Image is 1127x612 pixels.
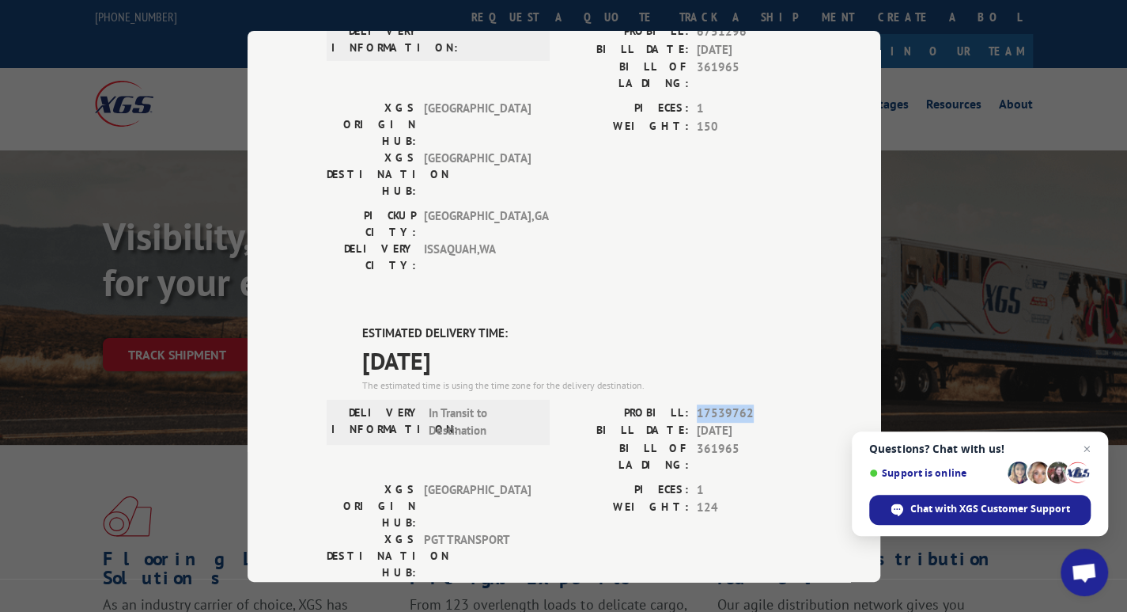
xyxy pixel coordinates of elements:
[564,404,689,422] label: PROBILL:
[1061,549,1108,596] a: Open chat
[564,481,689,499] label: PIECES:
[362,342,801,378] span: [DATE]
[564,117,689,135] label: WEIGHT:
[564,23,689,41] label: PROBILL:
[697,481,801,499] span: 1
[424,530,531,580] span: PGT TRANSPORT
[424,100,531,150] span: [GEOGRAPHIC_DATA]
[331,23,421,56] label: DELIVERY INFORMATION:
[424,481,531,530] span: [GEOGRAPHIC_DATA]
[362,325,801,343] label: ESTIMATED DELIVERY TIME:
[424,207,531,241] span: [GEOGRAPHIC_DATA] , GA
[869,495,1091,525] span: Chat with XGS Customer Support
[697,404,801,422] span: 17539762
[564,499,689,517] label: WEIGHT:
[564,59,689,92] label: BILL OF LADING:
[327,207,416,241] label: PICKUP CITY:
[869,443,1091,455] span: Questions? Chat with us!
[910,502,1070,516] span: Chat with XGS Customer Support
[697,439,801,473] span: 361965
[697,23,801,41] span: 6751296
[697,422,801,440] span: [DATE]
[429,404,535,439] span: In Transit to Destination
[697,499,801,517] span: 124
[424,150,531,200] span: [GEOGRAPHIC_DATA]
[564,422,689,440] label: BILL DATE:
[564,439,689,473] label: BILL OF LADING:
[697,40,801,59] span: [DATE]
[564,40,689,59] label: BILL DATE:
[697,117,801,135] span: 150
[327,100,416,150] label: XGS ORIGIN HUB:
[697,100,801,118] span: 1
[424,241,531,274] span: ISSAQUAH , WA
[327,481,416,530] label: XGS ORIGIN HUB:
[331,404,421,439] label: DELIVERY INFORMATION:
[327,530,416,580] label: XGS DESTINATION HUB:
[564,100,689,118] label: PIECES:
[362,378,801,392] div: The estimated time is using the time zone for the delivery destination.
[327,241,416,274] label: DELIVERY CITY:
[327,150,416,200] label: XGS DESTINATION HUB:
[697,59,801,92] span: 361965
[869,467,1002,479] span: Support is online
